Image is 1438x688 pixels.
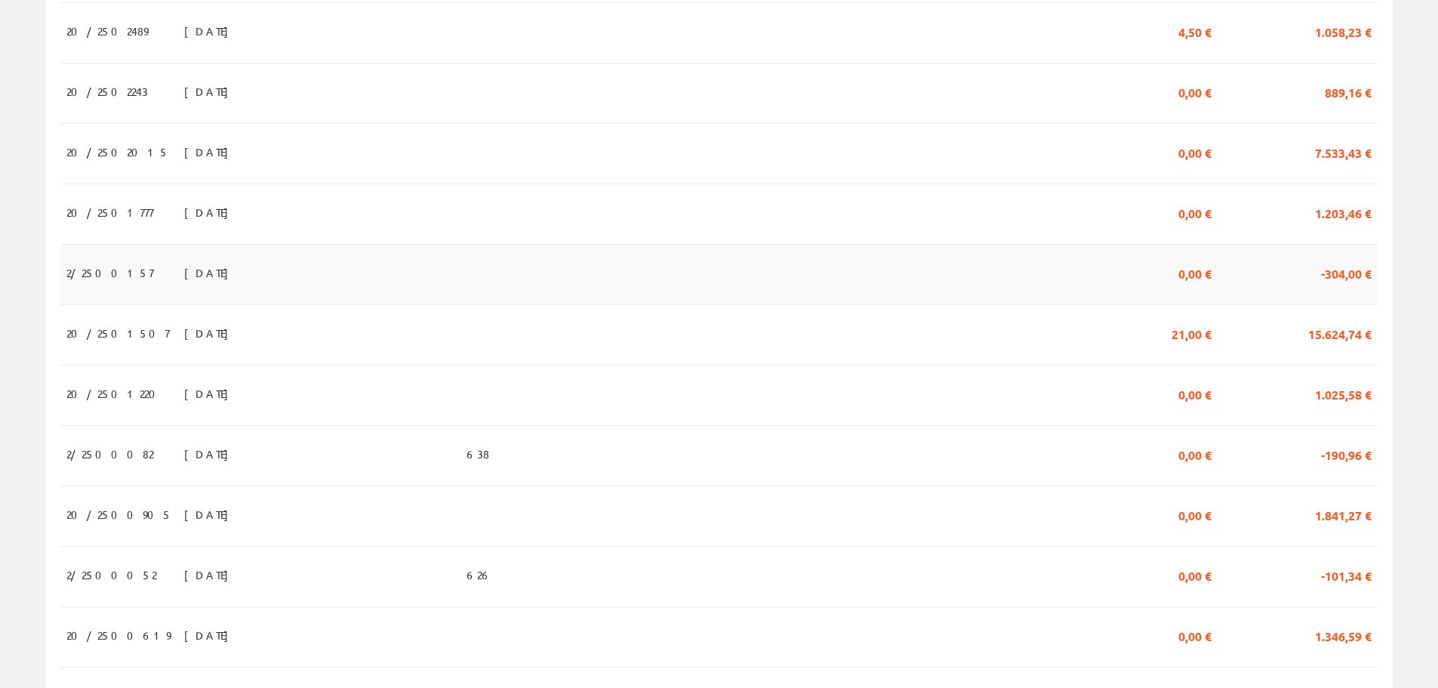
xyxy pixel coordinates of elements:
span: [DATE] [184,501,236,527]
span: [DATE] [184,199,236,225]
span: 0,00 € [1178,562,1212,588]
span: -304,00 € [1321,260,1372,285]
span: 1.058,23 € [1315,18,1372,44]
span: 2/2500052 [66,562,156,588]
span: 20/2502015 [66,139,169,165]
span: 1.203,46 € [1315,199,1372,225]
span: [DATE] [184,79,236,104]
span: [DATE] [184,381,236,406]
span: [DATE] [184,562,236,588]
span: 21,00 € [1172,320,1212,346]
span: 1.025,58 € [1315,381,1372,406]
span: 20/2501777 [66,199,153,225]
span: -101,34 € [1321,562,1372,588]
span: 15.624,74 € [1308,320,1372,346]
span: [DATE] [184,139,236,165]
span: -190,96 € [1321,441,1372,467]
span: [DATE] [184,622,236,648]
span: 20/2500905 [66,501,172,527]
span: [DATE] [184,18,236,44]
span: 20/2500619 [66,622,171,648]
span: 0,00 € [1178,501,1212,527]
span: 0,00 € [1178,139,1212,165]
span: 20/2502243 [66,79,148,104]
span: 2/2500082 [66,441,153,467]
span: [DATE] [184,441,236,467]
span: 20/2501220 [66,381,165,406]
span: 0,00 € [1178,79,1212,104]
span: [DATE] [184,260,236,285]
span: 20/2501507 [66,320,169,346]
span: 638 [467,441,489,467]
span: 0,00 € [1178,381,1212,406]
span: 7.533,43 € [1315,139,1372,165]
span: [DATE] [184,320,236,346]
span: 20/2502489 [66,18,148,44]
span: 0,00 € [1178,622,1212,648]
span: 0,00 € [1178,260,1212,285]
span: 0,00 € [1178,441,1212,467]
span: 626 [467,562,492,588]
span: 2/2500157 [66,260,153,285]
span: 889,16 € [1325,79,1372,104]
span: 1.346,59 € [1315,622,1372,648]
span: 1.841,27 € [1315,501,1372,527]
span: 4,50 € [1178,18,1212,44]
span: 0,00 € [1178,199,1212,225]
